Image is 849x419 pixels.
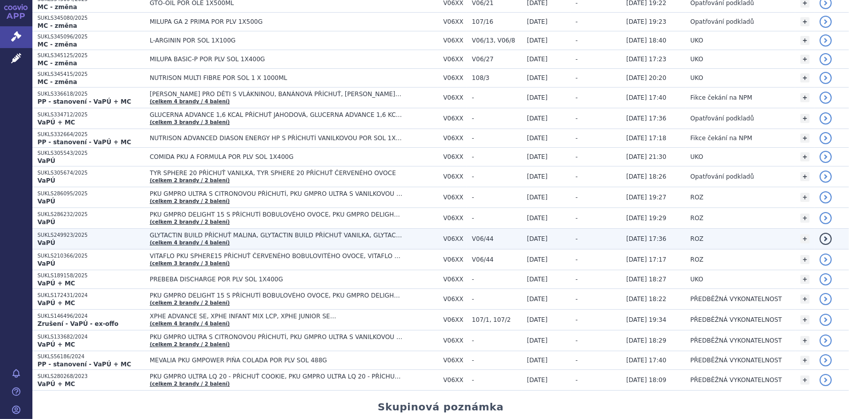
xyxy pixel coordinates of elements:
a: + [800,275,810,284]
span: UKO [691,56,703,63]
span: UKO [691,37,703,44]
span: V06XX [443,94,467,101]
span: V06XX [443,376,467,384]
span: [DATE] 19:34 [626,316,666,323]
span: [DATE] 17:36 [626,235,666,242]
span: 108/3 [472,74,522,81]
span: V06XX [443,74,467,81]
span: PREBEBA DISCHARGE POR PLV SOL 1X400G [150,276,403,283]
span: UKO [691,74,703,81]
span: V06XX [443,37,467,44]
a: detail [820,354,832,366]
span: V06/44 [472,256,522,263]
span: [DATE] 17:40 [626,94,666,101]
span: [DATE] [527,256,548,263]
a: + [800,134,810,143]
span: 107/1, 107/2 [472,316,522,323]
a: (celkem 2 brandy / 2 balení) [150,381,230,387]
span: - [576,215,578,222]
span: - [472,215,522,222]
span: V06XX [443,153,467,160]
span: V06/27 [472,56,522,63]
span: Fikce čekání na NPM [691,135,752,142]
span: PŘEDBĚŽNÁ VYKONATELNOST [691,337,782,344]
span: [DATE] [527,74,548,81]
span: Opatřování podkladů [691,18,754,25]
span: - [576,115,578,122]
a: (celkem 4 brandy / 4 balení) [150,321,230,326]
span: V06XX [443,256,467,263]
span: - [472,337,522,344]
p: SUKLS334712/2025 [37,111,145,118]
span: [DATE] [527,357,548,364]
strong: Zrušení - VaPÚ - ex-offo [37,320,118,327]
span: [DATE] [527,56,548,63]
h2: Skupinová poznámka [378,401,504,413]
a: detail [820,72,832,84]
a: detail [820,34,832,47]
span: [DATE] 19:27 [626,194,666,201]
span: - [576,37,578,44]
span: V06XX [443,337,467,344]
span: [DATE] [527,215,548,222]
span: Opatřování podkladů [691,173,754,180]
span: [DATE] 18:26 [626,173,666,180]
p: SUKLS345125/2025 [37,52,145,59]
span: L-ARGININ POR SOL 1X100G [150,37,403,44]
span: V06XX [443,276,467,283]
span: - [472,153,522,160]
span: V06XX [443,173,467,180]
span: PŘEDBĚŽNÁ VYKONATELNOST [691,316,782,323]
strong: VaPÚ [37,239,55,246]
a: + [800,336,810,345]
a: detail [820,374,832,386]
span: [DATE] [527,235,548,242]
a: + [800,295,810,304]
span: GLUCERNA ADVANCE 1,6 KCAL PŘÍCHUŤ JAHODOVÁ, GLUCERNA ADVANCE 1,6 KCAL PŘÍCHUŤ KÁVOVÁ, GLUCERNA AD... [150,111,403,118]
span: PKU GMPRO ULTRA LQ 20 - PŘÍCHUŤ COOKIE, PKU GMPRO ULTRA LQ 20 - PŘÍCHUŤ NEUTRÁLNÍ [150,373,403,380]
strong: VaPÚ + MC [37,341,75,348]
span: ROZ [691,235,704,242]
p: SUKLS133682/2024 [37,333,145,341]
a: (celkem 2 brandy / 2 balení) [150,300,230,306]
strong: MC - změna [37,4,77,11]
span: - [472,94,522,101]
span: [DATE] 21:30 [626,153,666,160]
a: detail [820,53,832,65]
span: - [472,135,522,142]
span: Opatřování podkladů [691,115,754,122]
a: detail [820,273,832,285]
span: [DATE] 17:18 [626,135,666,142]
a: + [800,214,810,223]
strong: VaPÚ [37,260,55,267]
p: SUKLS172431/2024 [37,292,145,299]
span: [DATE] [527,276,548,283]
a: + [800,17,810,26]
span: [PERSON_NAME] PRO DĚTI S VLÁKNINOU, BANÁNOVÁ PŘÍCHUŤ, [PERSON_NAME] PRO DĚTI S VLÁKNINOU, JAHODOV... [150,91,403,98]
span: - [576,256,578,263]
strong: PP - stanovení - VaPÚ + MC [37,98,131,105]
span: PŘEDBĚŽNÁ VYKONATELNOST [691,357,782,364]
strong: MC - změna [37,60,77,67]
a: + [800,152,810,161]
span: V06XX [443,194,467,201]
span: [DATE] 19:29 [626,215,666,222]
p: SUKLS286095/2025 [37,190,145,197]
span: 107/16 [472,18,522,25]
span: [DATE] [527,337,548,344]
span: - [576,173,578,180]
a: (celkem 2 brandy / 2 balení) [150,198,230,204]
p: SUKLS280268/2023 [37,373,145,380]
a: detail [820,132,832,144]
span: [DATE] 17:17 [626,256,666,263]
strong: VaPÚ + MC [37,381,75,388]
a: (celkem 3 brandy / 3 balení) [150,261,230,266]
span: VITAFLO PKU SPHERE15 PŘÍCHUŤ ČERVENÉHO BOBULOVITÉHO OVOCE, VITAFLO PKU SPHERE15 VANILKOVÁ PŘÍCHUŤ... [150,253,403,260]
span: [DATE] 17:23 [626,56,666,63]
span: - [576,74,578,81]
a: detail [820,92,832,104]
a: (celkem 2 brandy / 2 balení) [150,219,230,225]
span: - [472,115,522,122]
span: Fikce čekání na NPM [691,94,752,101]
a: (celkem 2 brandy / 2 balení) [150,178,230,183]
